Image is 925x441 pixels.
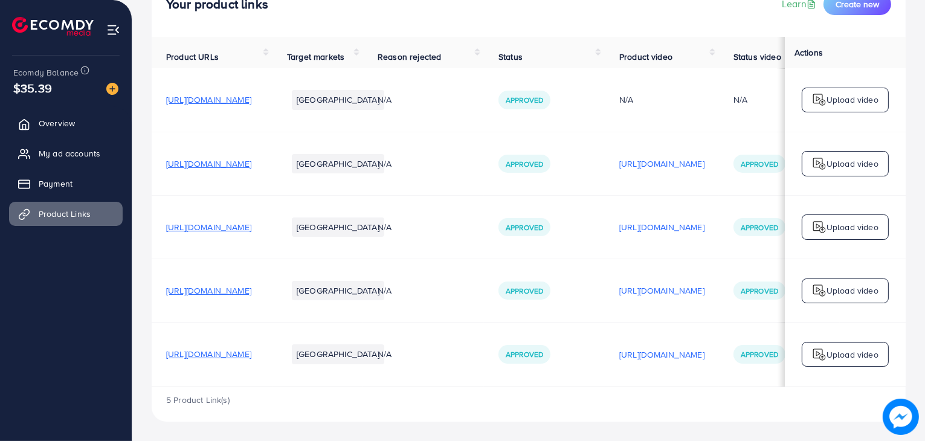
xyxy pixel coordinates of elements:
[741,159,778,169] span: Approved
[733,94,747,106] div: N/A
[812,283,827,298] img: logo
[292,281,384,300] li: [GEOGRAPHIC_DATA]
[619,347,704,362] p: [URL][DOMAIN_NAME]
[166,285,251,297] span: [URL][DOMAIN_NAME]
[378,285,392,297] span: N/A
[741,222,778,233] span: Approved
[166,348,251,360] span: [URL][DOMAIN_NAME]
[378,94,392,106] span: N/A
[166,51,219,63] span: Product URLs
[378,158,392,170] span: N/A
[292,344,384,364] li: [GEOGRAPHIC_DATA]
[12,17,94,36] img: logo
[506,222,543,233] span: Approved
[794,47,823,59] span: Actions
[812,347,827,362] img: logo
[39,178,73,190] span: Payment
[506,159,543,169] span: Approved
[827,283,878,298] p: Upload video
[166,94,251,106] span: [URL][DOMAIN_NAME]
[827,347,878,362] p: Upload video
[378,221,392,233] span: N/A
[166,221,251,233] span: [URL][DOMAIN_NAME]
[166,158,251,170] span: [URL][DOMAIN_NAME]
[812,220,827,234] img: logo
[883,399,919,435] img: image
[106,23,120,37] img: menu
[619,51,672,63] span: Product video
[619,156,704,171] p: [URL][DOMAIN_NAME]
[9,111,123,135] a: Overview
[733,51,781,63] span: Status video
[619,283,704,298] p: [URL][DOMAIN_NAME]
[741,286,778,296] span: Approved
[619,220,704,234] p: [URL][DOMAIN_NAME]
[292,154,384,173] li: [GEOGRAPHIC_DATA]
[39,208,91,220] span: Product Links
[506,95,543,105] span: Approved
[498,51,523,63] span: Status
[378,51,441,63] span: Reason rejected
[827,92,878,107] p: Upload video
[741,349,778,359] span: Approved
[292,90,384,109] li: [GEOGRAPHIC_DATA]
[812,156,827,171] img: logo
[827,156,878,171] p: Upload video
[378,348,392,360] span: N/A
[166,394,230,406] span: 5 Product Link(s)
[13,79,52,97] span: $35.39
[13,66,79,79] span: Ecomdy Balance
[619,94,704,106] div: N/A
[9,141,123,166] a: My ad accounts
[506,349,543,359] span: Approved
[292,217,384,237] li: [GEOGRAPHIC_DATA]
[287,51,344,63] span: Target markets
[812,92,827,107] img: logo
[9,202,123,226] a: Product Links
[39,147,100,159] span: My ad accounts
[827,220,878,234] p: Upload video
[39,117,75,129] span: Overview
[506,286,543,296] span: Approved
[9,172,123,196] a: Payment
[106,83,118,95] img: image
